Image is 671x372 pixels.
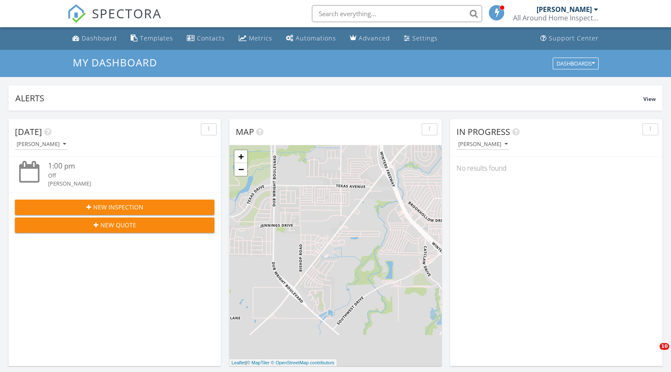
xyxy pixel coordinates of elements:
[231,360,246,365] a: Leaflet
[15,217,214,233] button: New Quote
[197,34,225,42] div: Contacts
[15,92,643,104] div: Alerts
[229,359,337,366] div: |
[234,163,247,176] a: Zoom out
[557,60,595,66] div: Dashboards
[127,31,177,46] a: Templates
[271,360,334,365] a: © OpenStreetMap contributors
[48,180,198,188] div: [PERSON_NAME]
[247,360,270,365] a: © MapTiler
[549,34,599,42] div: Support Center
[235,31,276,46] a: Metrics
[283,31,340,46] a: Automations (Basic)
[17,141,66,147] div: [PERSON_NAME]
[346,31,394,46] a: Advanced
[296,34,336,42] div: Automations
[93,203,143,212] span: New Inspection
[92,4,162,22] span: SPECTORA
[67,11,162,29] a: SPECTORA
[457,139,509,150] button: [PERSON_NAME]
[660,343,669,350] span: 10
[69,31,120,46] a: Dashboard
[458,141,508,147] div: [PERSON_NAME]
[450,157,662,180] div: No results found
[412,34,438,42] div: Settings
[48,161,198,172] div: 1:00 pm
[15,139,68,150] button: [PERSON_NAME]
[140,34,173,42] div: Templates
[642,343,662,363] iframe: Intercom live chat
[67,4,86,23] img: The Best Home Inspection Software - Spectora
[249,34,272,42] div: Metrics
[537,31,602,46] a: Support Center
[100,220,136,229] span: New Quote
[553,57,599,69] button: Dashboards
[82,34,117,42] div: Dashboard
[513,14,598,22] div: All Around Home Inspections PLLC
[643,95,656,103] span: View
[15,200,214,215] button: New Inspection
[236,126,254,137] span: Map
[234,150,247,163] a: Zoom in
[15,126,42,137] span: [DATE]
[359,34,390,42] div: Advanced
[537,5,592,14] div: [PERSON_NAME]
[312,5,482,22] input: Search everything...
[48,172,198,180] div: Off
[457,126,510,137] span: In Progress
[400,31,441,46] a: Settings
[73,55,157,69] span: My Dashboard
[183,31,228,46] a: Contacts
